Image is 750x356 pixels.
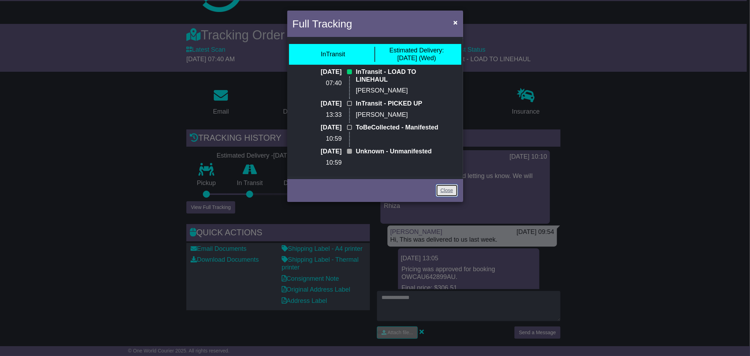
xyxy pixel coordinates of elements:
p: [PERSON_NAME] [356,87,440,95]
p: [PERSON_NAME] [356,111,440,119]
p: ToBeCollected - Manifested [356,124,440,132]
span: × [453,18,457,26]
p: [DATE] [310,124,342,132]
p: Unknown - Unmanifested [356,148,440,155]
p: 10:59 [310,135,342,143]
div: InTransit [321,51,345,58]
p: [DATE] [310,100,342,108]
a: Close [436,184,458,197]
h4: Full Tracking [293,16,352,32]
p: InTransit - LOAD TO LINEHAUL [356,68,440,83]
span: Estimated Delivery: [389,47,444,54]
p: 13:33 [310,111,342,119]
div: [DATE] (Wed) [389,47,444,62]
p: InTransit - PICKED UP [356,100,440,108]
p: [DATE] [310,68,342,76]
p: 10:59 [310,159,342,167]
button: Close [450,15,461,30]
p: [DATE] [310,148,342,155]
p: 07:40 [310,80,342,87]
